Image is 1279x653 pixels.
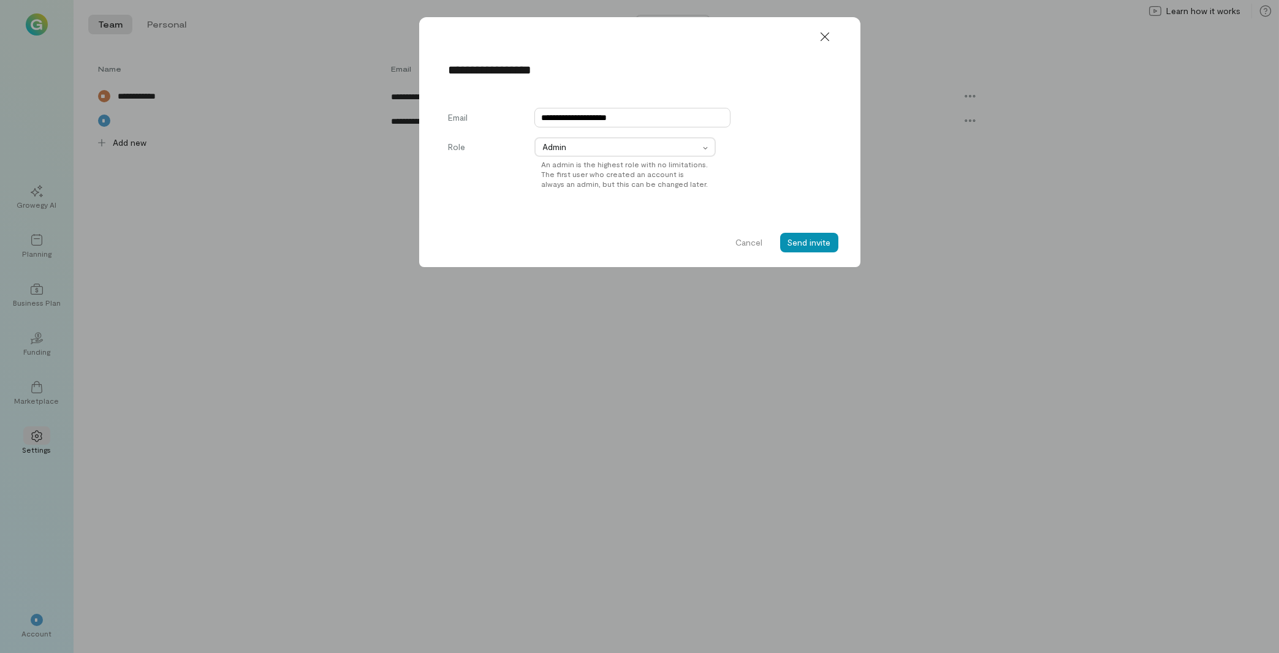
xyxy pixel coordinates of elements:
label: Role [449,141,522,189]
button: Cancel [729,233,770,252]
div: An admin is the highest role with no limitations. The first user who created an account is always... [534,157,716,189]
span: Admin [543,141,699,153]
label: Email [449,111,522,127]
button: Send invite [780,233,838,252]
